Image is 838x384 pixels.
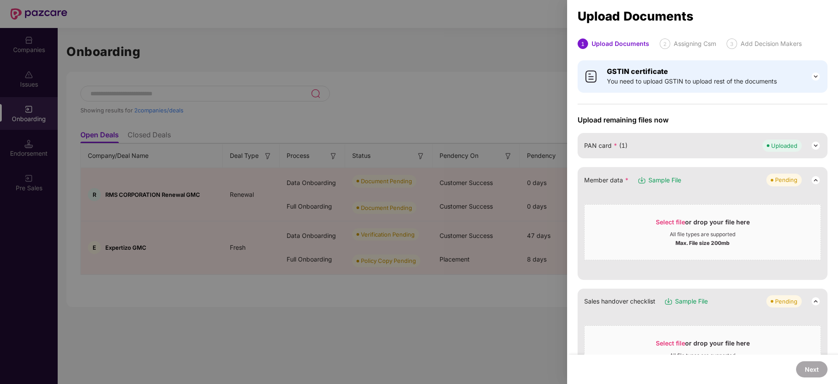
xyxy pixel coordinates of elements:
[581,41,585,47] span: 1
[663,41,667,47] span: 2
[810,140,821,151] img: svg+xml;base64,PHN2ZyB3aWR0aD0iMjQiIGhlaWdodD0iMjQiIHZpZXdCb3g9IjAgMCAyNCAyNCIgZmlsbD0ibm9uZSIgeG...
[648,175,681,185] span: Sample File
[675,238,730,247] div: Max. File size 200mb
[607,67,668,76] b: GSTIN certificate
[670,352,735,359] div: All file types are supported
[584,141,627,150] span: PAN card (1)
[578,115,828,124] span: Upload remaining files now
[775,297,797,306] div: Pending
[584,70,598,84] img: svg+xml;base64,PHN2ZyB4bWxucz0iaHR0cDovL3d3dy53My5vcmcvMjAwMC9zdmciIHdpZHRoPSI0MCIgaGVpZ2h0PSI0MC...
[585,332,821,374] span: Select fileor drop your file hereAll file types are supportedMax. File size 200mb
[585,211,821,253] span: Select fileor drop your file hereAll file types are supportedMax. File size 200mb
[592,38,649,49] div: Upload Documents
[656,218,750,231] div: or drop your file here
[578,11,828,21] div: Upload Documents
[584,297,655,306] span: Sales handover checklist
[730,41,734,47] span: 3
[796,361,828,377] button: Next
[584,175,629,185] span: Member data
[664,297,673,306] img: svg+xml;base64,PHN2ZyB3aWR0aD0iMTYiIGhlaWdodD0iMTciIHZpZXdCb3g9IjAgMCAxNiAxNyIgZmlsbD0ibm9uZSIgeG...
[810,296,821,307] img: svg+xml;base64,PHN2ZyB3aWR0aD0iMjQiIGhlaWdodD0iMjQiIHZpZXdCb3g9IjAgMCAyNCAyNCIgZmlsbD0ibm9uZSIgeG...
[656,218,685,226] span: Select file
[675,297,708,306] span: Sample File
[656,339,750,352] div: or drop your file here
[741,38,802,49] div: Add Decision Makers
[637,176,646,185] img: svg+xml;base64,PHN2ZyB3aWR0aD0iMTYiIGhlaWdodD0iMTciIHZpZXdCb3g9IjAgMCAxNiAxNyIgZmlsbD0ibm9uZSIgeG...
[607,77,777,86] span: You need to upload GSTIN to upload rest of the documents
[656,339,685,347] span: Select file
[810,175,821,185] img: svg+xml;base64,PHN2ZyB3aWR0aD0iMjQiIGhlaWdodD0iMjQiIHZpZXdCb3g9IjAgMCAyNCAyNCIgZmlsbD0ibm9uZSIgeG...
[775,175,797,184] div: Pending
[670,231,735,238] div: All file types are supported
[771,141,797,150] div: Uploaded
[674,38,716,49] div: Assigning Csm
[810,71,821,82] img: svg+xml;base64,PHN2ZyB3aWR0aD0iMjQiIGhlaWdodD0iMjQiIHZpZXdCb3g9IjAgMCAyNCAyNCIgZmlsbD0ibm9uZSIgeG...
